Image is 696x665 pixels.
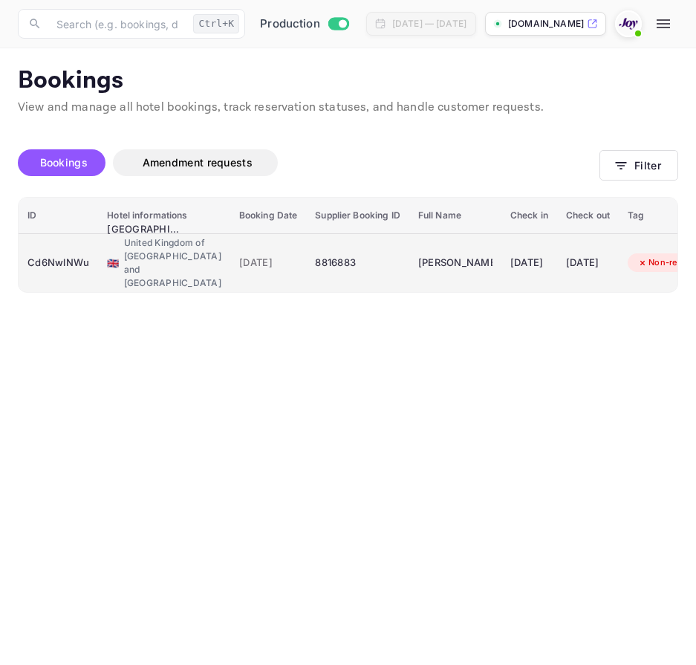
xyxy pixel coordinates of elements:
[617,12,640,36] img: With Joy
[409,198,501,234] th: Full Name
[143,156,253,169] span: Amendment requests
[107,222,181,237] div: London Croydon Aerodrome Hotel, BW Signature Collection
[254,16,354,33] div: Switch to Sandbox mode
[107,290,221,303] div: Croydon
[557,198,619,234] th: Check out
[40,156,88,169] span: Bookings
[566,251,610,275] div: [DATE]
[260,16,320,33] span: Production
[306,198,409,234] th: Supplier Booking ID
[18,99,678,117] p: View and manage all hotel bookings, track reservation statuses, and handle customer requests.
[27,251,89,275] div: Cd6NwlNWu
[315,251,400,275] div: 8816883
[508,17,584,30] p: [DOMAIN_NAME]
[107,236,221,290] div: United Kingdom of [GEOGRAPHIC_DATA] and [GEOGRAPHIC_DATA]
[501,198,557,234] th: Check in
[392,17,466,30] div: [DATE] — [DATE]
[48,9,187,39] input: Search (e.g. bookings, documentation)
[510,251,548,275] div: [DATE]
[18,149,599,176] div: account-settings tabs
[98,198,230,234] th: Hotel informations
[418,251,492,275] div: Abidemi Fombo
[107,259,119,268] span: United Kingdom of Great Britain and Northern Ireland
[18,66,678,96] p: Bookings
[599,150,678,181] button: Filter
[19,198,98,234] th: ID
[239,255,298,271] span: [DATE]
[230,198,307,234] th: Booking Date
[193,14,239,33] div: Ctrl+K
